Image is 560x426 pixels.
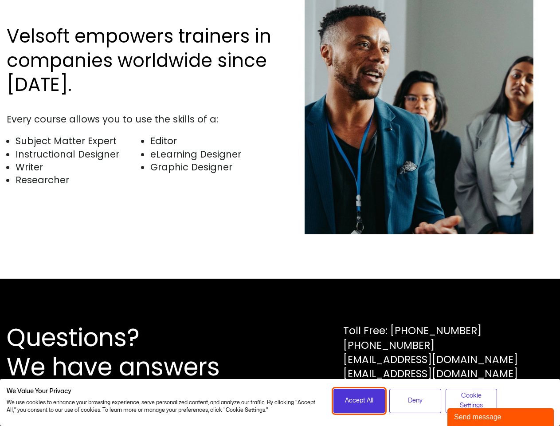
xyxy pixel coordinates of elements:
h2: We Value Your Privacy [7,387,320,395]
h2: Velsoft empowers trainers in companies worldwide since [DATE]. [7,24,276,97]
li: Instructional Designer [16,148,141,161]
li: Researcher [16,174,141,186]
li: Writer [16,161,141,174]
li: Subject Matter Expert [16,134,141,147]
button: Deny all cookies [389,389,441,413]
button: Adjust cookie preferences [446,389,497,413]
div: Every course allows you to use the skills of a: [7,113,276,126]
li: Graphic Designer [150,161,276,174]
iframe: chat widget [447,406,556,426]
p: We use cookies to enhance your browsing experience, serve personalized content, and analyze our t... [7,399,320,414]
span: Accept All [345,396,373,406]
li: Editor [150,134,276,147]
li: eLearning Designer [150,148,276,161]
h2: Questions? We have answers [7,323,252,382]
span: Cookie Settings [451,391,492,411]
span: Deny [408,396,423,406]
button: Accept all cookies [333,389,385,413]
div: Toll Free: [PHONE_NUMBER] [PHONE_NUMBER] [EMAIL_ADDRESS][DOMAIN_NAME] [EMAIL_ADDRESS][DOMAIN_NAME] [343,323,518,381]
